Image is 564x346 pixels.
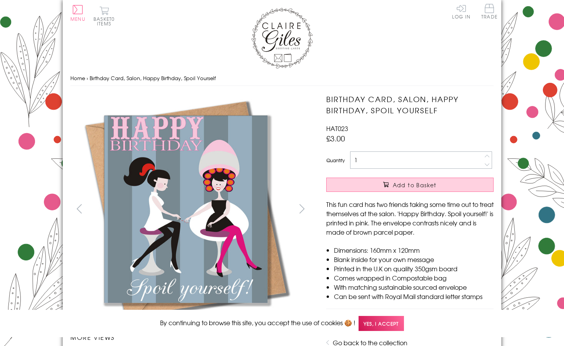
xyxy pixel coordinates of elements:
button: Add to Basket [326,178,494,192]
span: Birthday Card, Salon, Happy Birthday, Spoil Yourself [90,74,216,82]
span: HAT023 [326,124,348,133]
nav: breadcrumbs [70,71,494,86]
span: Trade [481,4,497,19]
label: Quantity [326,157,345,164]
li: With matching sustainable sourced envelope [334,282,494,292]
button: Basket0 items [93,6,115,26]
img: Claire Giles Greetings Cards [251,8,313,69]
a: Trade [481,4,497,20]
span: Menu [70,15,85,22]
p: This fun card has two friends taking some time out to treat themselves at the salon. 'Happy Birth... [326,200,494,237]
li: Can be sent with Royal Mail standard letter stamps [334,292,494,301]
li: Comes wrapped in Compostable bag [334,273,494,282]
img: Birthday Card, Salon, Happy Birthday, Spoil Yourself [70,94,301,325]
span: Yes, I accept [359,316,404,331]
span: 0 items [97,15,115,27]
li: Printed in the U.K on quality 350gsm board [334,264,494,273]
h1: Birthday Card, Salon, Happy Birthday, Spoil Yourself [326,94,494,116]
li: Dimensions: 160mm x 120mm [334,245,494,255]
a: Log In [452,4,471,19]
span: Add to Basket [393,181,437,189]
span: › [87,74,88,82]
button: prev [70,200,88,217]
h3: More views [70,333,311,342]
span: £3.00 [326,133,345,144]
li: Blank inside for your own message [334,255,494,264]
button: next [294,200,311,217]
button: Menu [70,5,85,21]
a: Home [70,74,85,82]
